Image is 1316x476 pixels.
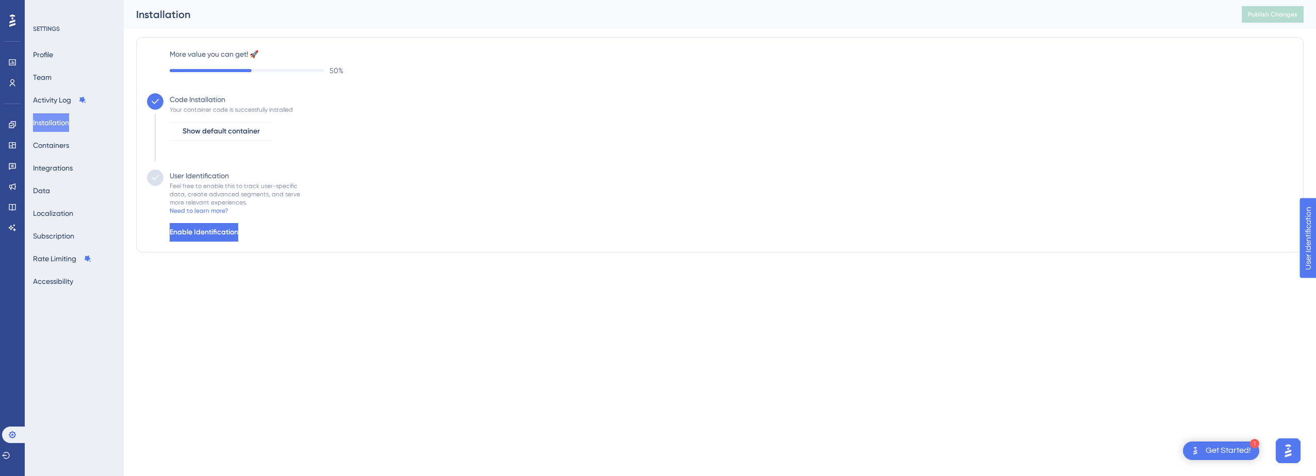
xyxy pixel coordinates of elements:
div: User Identification [170,169,229,182]
iframe: UserGuiding AI Assistant Launcher [1273,435,1304,466]
div: 1 [1250,439,1259,448]
button: Show default container [170,122,273,141]
button: Publish Changes [1242,6,1304,23]
div: Installation [136,7,1216,22]
button: Activity Log [33,91,87,109]
div: Code Installation [170,93,225,106]
button: Containers [33,136,69,155]
button: Integrations [33,159,73,177]
button: Installation [33,113,69,132]
div: Get Started! [1206,445,1251,456]
button: Subscription [33,227,74,245]
div: Feel free to enable this to track user-specific data, create advanced segments, and serve more re... [170,182,300,207]
span: Show default container [183,125,260,138]
label: More value you can get! 🚀 [170,48,1293,60]
button: Accessibility [33,272,73,291]
button: Profile [33,45,53,64]
div: SETTINGS [33,25,117,33]
div: Open Get Started! checklist, remaining modules: 1 [1183,441,1259,460]
button: Localization [33,204,73,223]
span: User Identification [8,3,72,15]
div: Need to learn more? [170,207,228,215]
span: 50 % [330,64,343,77]
button: Rate Limiting [33,249,92,268]
button: Team [33,68,52,87]
button: Enable Identification [170,223,238,242]
button: Data [33,181,50,200]
img: launcher-image-alternative-text [1189,445,1202,457]
span: Publish Changes [1248,10,1297,19]
div: Your container code is successfully installed [170,106,293,114]
span: Enable Identification [170,226,238,239]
